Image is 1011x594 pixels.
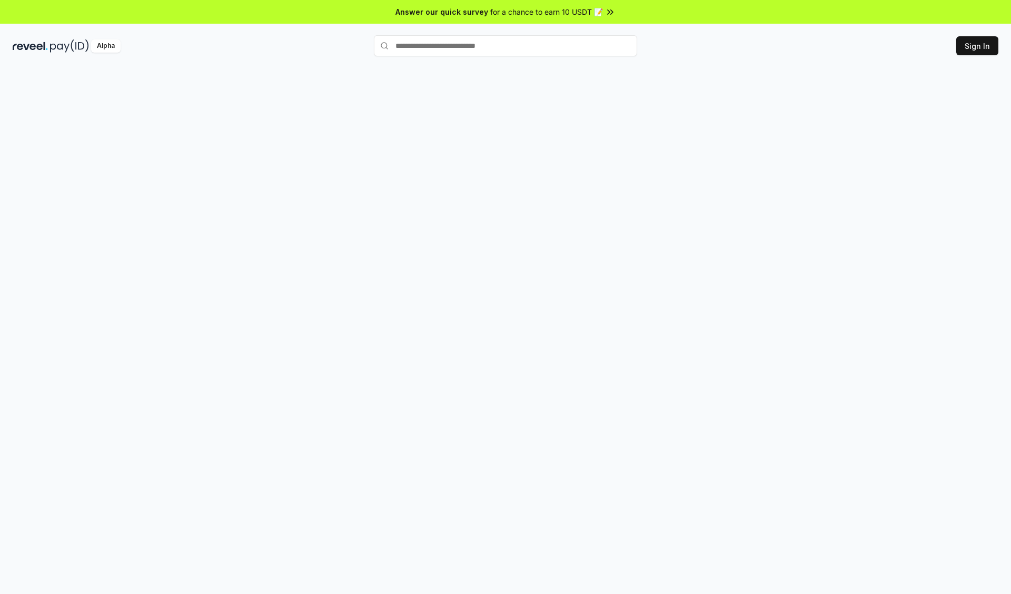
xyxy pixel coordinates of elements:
img: reveel_dark [13,39,48,53]
span: Answer our quick survey [395,6,488,17]
img: pay_id [50,39,89,53]
div: Alpha [91,39,121,53]
button: Sign In [956,36,998,55]
span: for a chance to earn 10 USDT 📝 [490,6,603,17]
